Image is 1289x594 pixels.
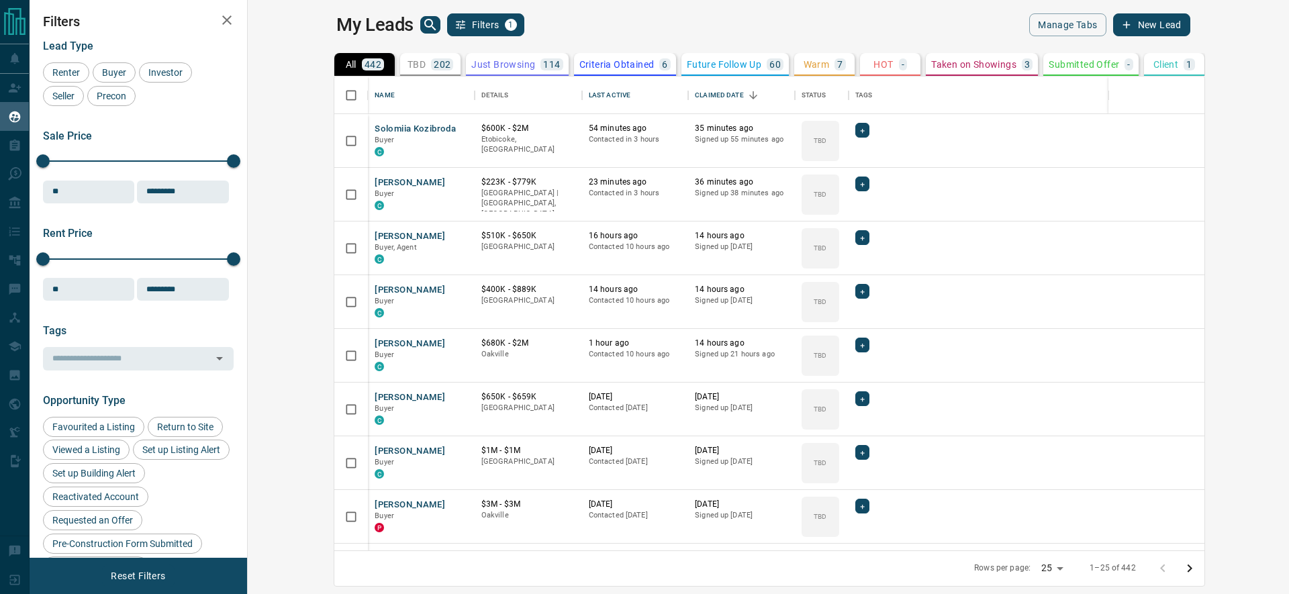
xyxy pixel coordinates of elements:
div: Return to Site [148,417,223,437]
p: TBD [408,60,426,69]
div: Details [475,77,582,114]
button: Go to next page [1176,555,1203,582]
p: $400K - $889K [481,284,575,295]
div: + [855,177,869,191]
div: Last Active [589,77,630,114]
span: Precon [92,91,131,101]
span: + [860,392,865,405]
span: Buyer [375,297,394,305]
p: 36 minutes ago [695,177,787,188]
span: + [860,499,865,513]
div: + [855,499,869,513]
div: Set up Building Alert [43,463,145,483]
span: Buyer [375,189,394,198]
p: 3 [1024,60,1030,69]
div: Favourited a Listing [43,417,144,437]
p: TBD [814,404,826,414]
p: 14 hours ago [695,230,787,242]
div: condos.ca [375,147,384,156]
p: Contacted 10 hours ago [589,242,681,252]
span: Buyer [375,350,394,359]
p: Future Follow Up [687,60,761,69]
p: Just Browsing [471,60,535,69]
p: 114 [543,60,560,69]
div: condos.ca [375,469,384,479]
div: Reactivated Account [43,487,148,507]
p: TBD [814,511,826,522]
p: TBD [814,243,826,253]
span: Tags [43,324,66,337]
p: Contacted 10 hours ago [589,349,681,360]
div: Seller [43,86,84,106]
p: $1M - $1M [481,445,575,456]
button: Manage Tabs [1029,13,1106,36]
p: [DATE] [695,391,787,403]
p: 442 [365,60,381,69]
button: Open [210,349,229,368]
span: Return to Site [152,422,218,432]
p: Signed up [DATE] [695,456,787,467]
div: + [855,230,869,245]
button: search button [420,16,440,34]
div: + [855,391,869,406]
button: Solomiia Kozibroda [375,123,456,136]
p: Contacted 10 hours ago [589,295,681,306]
span: + [860,285,865,298]
div: condos.ca [375,362,384,371]
span: Rent Price [43,227,93,240]
p: [GEOGRAPHIC_DATA] [481,456,575,467]
p: 1–25 of 442 [1090,562,1135,574]
p: - [1127,60,1130,69]
div: Claimed Date [688,77,794,114]
div: + [855,338,869,352]
p: 1 hour ago [589,338,681,349]
button: [PERSON_NAME] [375,177,445,189]
p: 14 hours ago [589,284,681,295]
div: Name [375,77,395,114]
p: $3M - $3M [481,499,575,510]
div: + [855,445,869,460]
span: Investor [144,67,187,78]
div: + [855,284,869,299]
p: 60 [769,60,781,69]
p: $600K - $2M [481,123,575,134]
p: TBD [814,136,826,146]
div: Claimed Date [695,77,744,114]
p: $650K - $659K [481,391,575,403]
div: 25 [1036,558,1068,578]
p: Contacted [DATE] [589,510,681,521]
span: Renter [48,67,85,78]
span: Requested an Offer [48,515,138,526]
div: Viewed a Listing [43,440,130,460]
button: Filters1 [447,13,524,36]
p: [DATE] [695,445,787,456]
div: Pre-Construction Form Submitted [43,534,202,554]
button: Reset Filters [102,564,174,587]
p: 54 minutes ago [589,123,681,134]
div: property.ca [375,523,384,532]
span: + [860,338,865,352]
button: [PERSON_NAME] [375,338,445,350]
p: 14 hours ago [695,338,787,349]
span: Viewed a Listing [48,444,125,455]
p: [DATE] [589,445,681,456]
span: Lead Type [43,40,93,52]
div: Name [368,77,474,114]
p: Contacted in 3 hours [589,134,681,145]
p: Submitted Offer [1049,60,1119,69]
h2: Filters [43,13,234,30]
div: condos.ca [375,254,384,264]
span: Set up Building Alert [48,468,140,479]
p: Signed up [DATE] [695,242,787,252]
p: Contacted [DATE] [589,456,681,467]
p: TBD [814,458,826,468]
div: Investor [139,62,192,83]
p: - [902,60,904,69]
p: Client [1153,60,1178,69]
p: 6 [662,60,667,69]
span: 1 [506,20,516,30]
p: 35 minutes ago [695,123,787,134]
span: Sale Price [43,130,92,142]
div: Status [795,77,849,114]
div: condos.ca [375,308,384,317]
